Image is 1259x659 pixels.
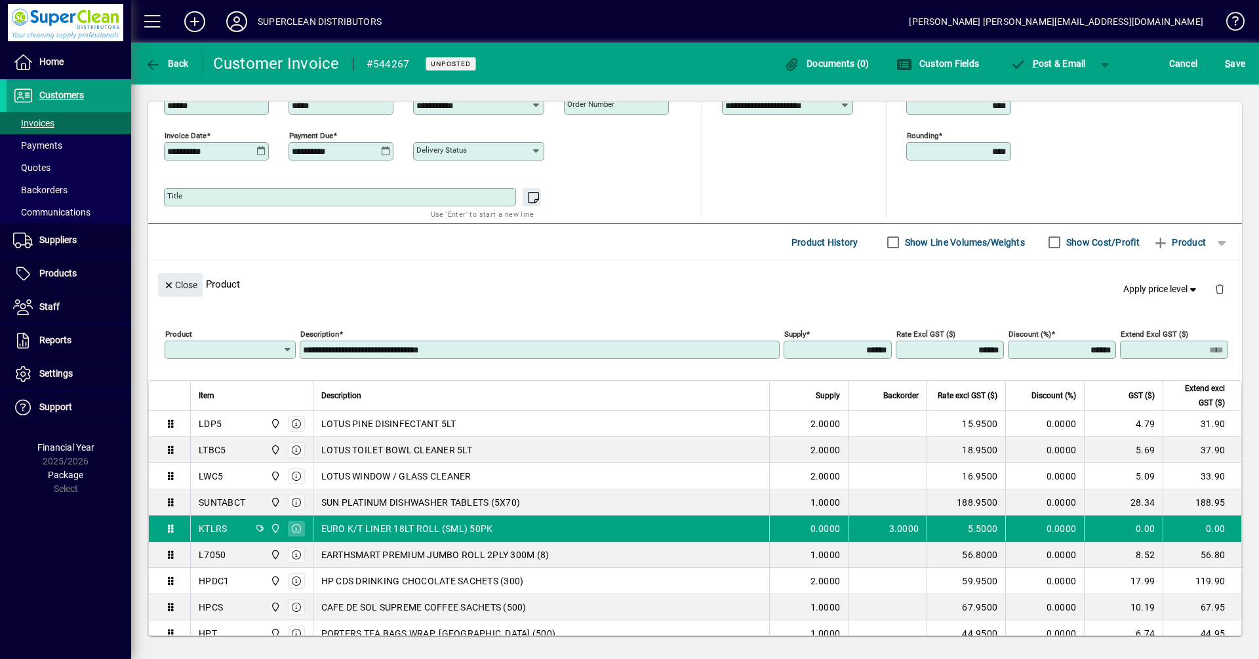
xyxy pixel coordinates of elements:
[1084,411,1163,437] td: 4.79
[267,495,282,510] span: Superclean Distributors
[1166,52,1201,75] button: Cancel
[1005,437,1084,463] td: 0.0000
[7,179,131,201] a: Backorders
[1084,463,1163,489] td: 5.09
[165,131,207,140] mat-label: Invoice date
[1129,388,1155,403] span: GST ($)
[7,224,131,257] a: Suppliers
[889,522,919,535] span: 3.0000
[199,627,217,640] div: HPT
[39,90,84,100] span: Customers
[1169,53,1198,74] span: Cancel
[786,231,864,254] button: Product History
[142,52,192,75] button: Back
[199,496,245,509] div: SUNTABCT
[199,470,223,483] div: LWC5
[909,11,1203,32] div: [PERSON_NAME] [PERSON_NAME][EMAIL_ADDRESS][DOMAIN_NAME]
[145,58,189,69] span: Back
[1005,516,1084,542] td: 0.0000
[267,469,282,483] span: Superclean Distributors
[1084,437,1163,463] td: 5.69
[1003,52,1092,75] button: Post & Email
[7,257,131,290] a: Products
[167,191,182,200] mat-label: Title
[810,417,841,430] span: 2.0000
[289,131,333,140] mat-label: Payment due
[48,470,83,480] span: Package
[935,443,997,457] div: 18.9500
[431,206,534,221] mat-hint: Use 'Enter' to start a new line
[1163,489,1241,516] td: 188.95
[1222,52,1249,75] button: Save
[1033,58,1039,69] span: P
[935,548,997,561] div: 56.8000
[7,112,131,134] a: Invoices
[935,496,997,509] div: 188.9500
[1153,232,1206,253] span: Product
[816,388,840,403] span: Supply
[321,522,493,535] span: EURO K/T LINER 18LT ROLL (SML) 50PK
[567,100,614,109] mat-label: Order number
[213,53,340,74] div: Customer Invoice
[935,574,997,588] div: 59.9500
[1163,437,1241,463] td: 37.90
[907,131,938,140] mat-label: Rounding
[935,470,997,483] div: 16.9500
[199,548,226,561] div: L7050
[199,417,222,430] div: LDP5
[267,626,282,641] span: Superclean Distributors
[791,232,858,253] span: Product History
[1084,516,1163,542] td: 0.00
[416,145,467,155] mat-label: Delivery status
[37,442,94,453] span: Financial Year
[1005,568,1084,594] td: 0.0000
[1009,329,1051,339] mat-label: Discount (%)
[1064,236,1140,249] label: Show Cost/Profit
[1171,381,1225,410] span: Extend excl GST ($)
[321,470,471,483] span: LOTUS WINDOW / GLASS CLEANER
[1084,594,1163,620] td: 10.19
[13,207,90,217] span: Communications
[7,157,131,179] a: Quotes
[39,56,64,67] span: Home
[39,301,60,312] span: Staff
[781,52,873,75] button: Documents (0)
[39,235,77,245] span: Suppliers
[300,329,339,339] mat-label: Description
[267,548,282,562] span: Superclean Distributors
[896,58,979,69] span: Custom Fields
[7,134,131,157] a: Payments
[1005,542,1084,568] td: 0.0000
[784,329,806,339] mat-label: Supply
[1005,489,1084,516] td: 0.0000
[1216,3,1243,45] a: Knowledge Base
[321,548,550,561] span: EARTHSMART PREMIUM JUMBO ROLL 2PLY 300M (8)
[935,417,997,430] div: 15.9500
[267,417,282,431] span: Superclean Distributors
[39,335,71,345] span: Reports
[165,329,192,339] mat-label: Product
[1123,282,1199,296] span: Apply price level
[1005,620,1084,647] td: 0.0000
[7,46,131,79] a: Home
[810,496,841,509] span: 1.0000
[267,443,282,457] span: Superclean Distributors
[199,601,223,614] div: HPCS
[7,201,131,223] a: Communications
[148,260,1242,308] div: Product
[39,368,73,379] span: Settings
[1163,568,1241,594] td: 119.90
[174,10,216,33] button: Add
[1163,594,1241,620] td: 67.95
[896,329,955,339] mat-label: Rate excl GST ($)
[163,274,197,296] span: Close
[216,10,258,33] button: Profile
[267,574,282,588] span: Superclean Distributors
[131,52,203,75] app-page-header-button: Back
[7,391,131,424] a: Support
[810,548,841,561] span: 1.0000
[7,291,131,324] a: Staff
[199,574,229,588] div: HPDC1
[1204,283,1235,295] app-page-header-button: Delete
[321,388,361,403] span: Description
